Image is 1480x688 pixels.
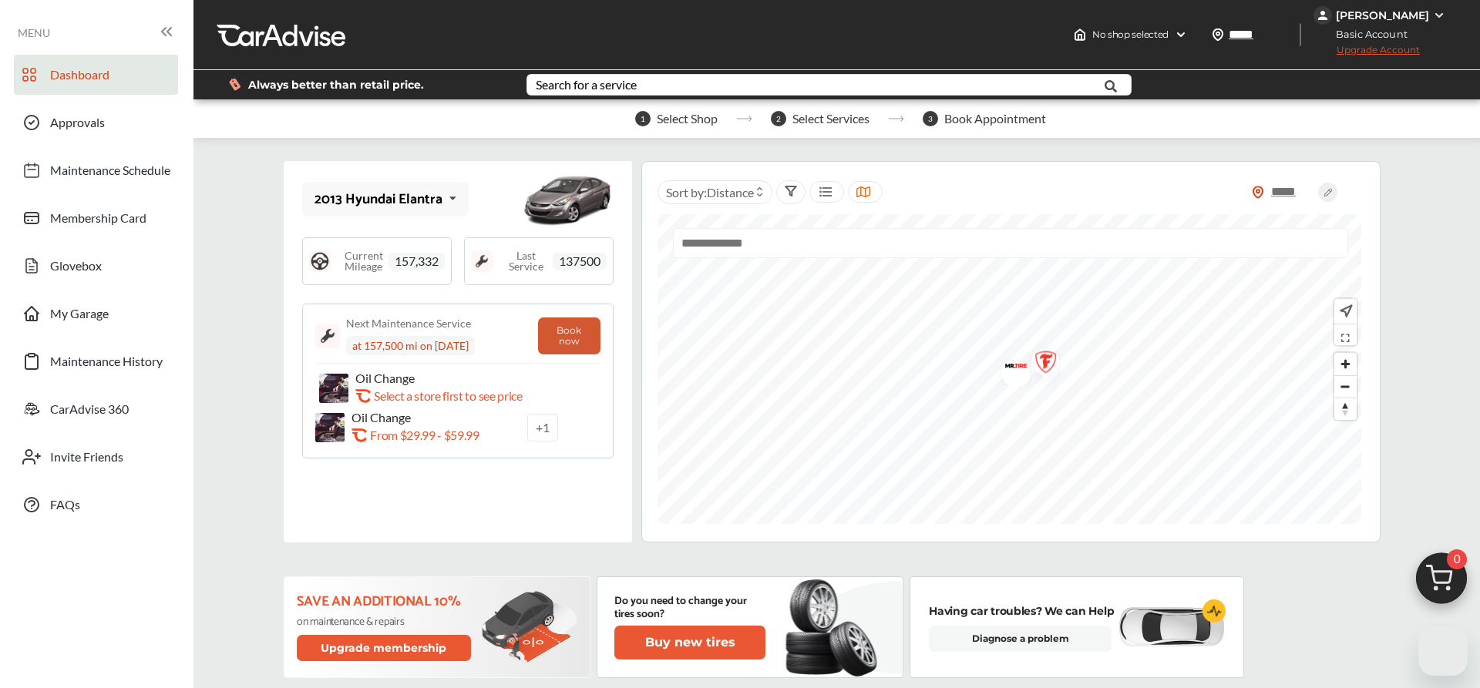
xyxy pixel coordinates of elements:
div: at 157,500 mi on [DATE] [346,336,475,355]
span: Invite Friends [50,449,123,469]
button: Upgrade membership [297,635,471,661]
a: +1 [527,414,558,441]
a: Glovebox [14,246,178,286]
span: No shop selected [1092,29,1169,41]
a: My Garage [14,294,178,334]
img: jVpblrzwTbfkPYzPPzSLxeg0AAAAASUVORK5CYII= [1313,6,1332,25]
img: mobile_8129_st0640_046.png [521,165,614,234]
span: Select Shop [657,112,718,126]
img: diagnose-vehicle.c84bcb0a.svg [1117,606,1225,648]
p: on maintenance & repairs [297,616,473,629]
a: Maintenance History [14,341,178,381]
span: Basic Account [1315,26,1419,42]
canvas: Map [658,214,1361,524]
span: Always better than retail price. [248,79,424,90]
div: Next Maintenance Service [346,317,471,330]
div: Search for a service [536,79,637,91]
p: Do you need to change your tires soon? [614,595,765,621]
button: Book now [538,317,600,354]
a: Dashboard [14,55,178,95]
a: Diagnose a problem [929,626,1112,652]
img: header-divider.bc55588e.svg [1300,23,1301,46]
span: 0 [1447,549,1467,569]
span: CarAdvise 360 [50,401,129,421]
span: Maintenance History [50,354,163,374]
img: WGsFRI8htEPBVLJbROoPRyZpYNWhNONpIPPETTm6eUC0GeLEiAAAAAElFTkSuQmCC [1433,9,1445,22]
img: maintenance_logo [471,250,493,272]
span: 3 [923,111,938,126]
span: Glovebox [50,258,102,278]
span: Book Appointment [944,112,1046,126]
span: 2 [771,111,786,126]
span: Zoom out [1334,376,1357,398]
span: Sort by : [666,185,754,200]
span: Dashboard [50,67,109,87]
div: Map marker [991,353,1029,385]
a: CarAdvise 360 [14,389,178,429]
button: Buy new tires [614,626,765,659]
img: steering_logo [309,250,331,272]
button: Zoom in [1334,353,1357,375]
p: Oil Change [355,371,525,385]
p: Oil Change [351,410,521,425]
a: FAQs [14,485,178,525]
img: logo-firestone.png [1020,341,1061,389]
p: Select a store first to see price [374,388,522,403]
span: Select Services [792,112,869,126]
div: Map marker [1020,341,1058,389]
button: Zoom out [1334,375,1357,398]
a: Approvals [14,102,178,143]
img: update-membership.81812027.svg [482,591,577,663]
span: MENU [18,27,50,39]
img: oil-change-thumb.jpg [319,374,348,403]
span: FAQs [50,497,80,517]
a: Membership Card [14,198,178,238]
img: oil-change-thumb.jpg [315,413,345,442]
span: Last Service [500,250,553,272]
img: dollor_label_vector.a70140d1.svg [229,78,240,91]
div: 2013 Hyundai Elantra [314,192,442,207]
span: Approvals [50,115,105,135]
a: Buy new tires [614,626,769,659]
div: + 1 [527,414,558,441]
img: recenter.ce011a49.svg [1337,303,1353,320]
img: cart_icon.3d0951e8.svg [1404,545,1478,619]
p: Having car troubles? We can Help [929,602,1114,619]
iframe: Button to launch messaging window [1418,626,1468,676]
span: Maintenance Schedule [50,163,170,183]
img: logo-mrtire.png [991,353,1031,385]
button: Reset bearing to north [1334,398,1357,420]
p: Save an additional 10% [297,593,473,610]
img: header-down-arrow.9dd2ce7d.svg [1175,29,1187,41]
img: maintenance_logo [315,324,340,348]
span: Distance [707,185,754,200]
span: 137500 [553,253,607,270]
a: Invite Friends [14,437,178,477]
img: border-line.da1032d4.svg [315,363,600,364]
img: cardiogram-logo.18e20815.svg [1202,599,1226,623]
div: [PERSON_NAME] [1336,8,1429,22]
span: Current Mileage [338,250,388,272]
span: Membership Card [50,210,146,230]
img: stepper-arrow.e24c07c6.svg [736,116,752,122]
img: location_vector.a44bc228.svg [1212,29,1224,41]
img: stepper-arrow.e24c07c6.svg [888,116,904,122]
span: 1 [635,111,651,126]
img: new-tire.a0c7fe23.svg [784,572,886,682]
a: Maintenance Schedule [14,150,178,190]
span: 157,332 [388,253,445,270]
span: My Garage [50,306,109,326]
img: header-home-logo.8d720a4f.svg [1074,29,1086,41]
p: From $29.99 - $59.99 [370,428,479,442]
img: location_vector_orange.38f05af8.svg [1252,186,1264,199]
span: Upgrade Account [1313,44,1420,63]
